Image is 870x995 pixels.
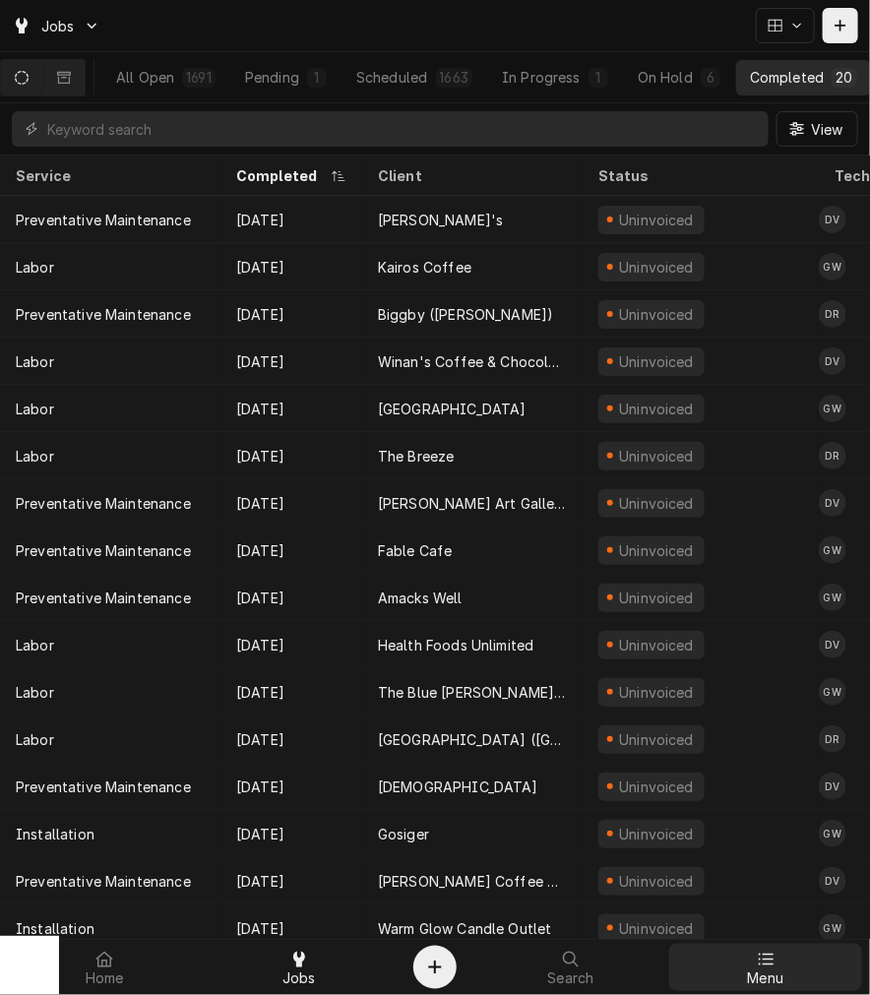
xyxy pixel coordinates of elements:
[819,536,846,564] div: Graham Wick's Avatar
[16,446,54,466] div: Labor
[378,540,453,561] div: Fable Cafe
[440,67,469,88] div: 1663
[16,351,54,372] div: Labor
[819,867,846,895] div: Dane Vagedes's Avatar
[378,824,429,844] div: Gosiger
[819,489,846,517] div: DV
[592,67,604,88] div: 1
[819,584,846,611] div: Graham Wick's Avatar
[819,725,846,753] div: Damon Rinehart's Avatar
[220,385,362,432] div: [DATE]
[220,904,362,952] div: [DATE]
[220,668,362,715] div: [DATE]
[617,493,697,514] div: Uninvoiced
[819,725,846,753] div: DR
[16,165,201,186] div: Service
[282,971,316,987] span: Jobs
[819,206,846,233] div: DV
[47,111,759,147] input: Keyword search
[220,810,362,857] div: [DATE]
[16,682,54,703] div: Labor
[378,446,455,466] div: The Breeze
[748,971,784,987] span: Menu
[819,347,846,375] div: Dane Vagedes's Avatar
[819,584,846,611] div: GW
[474,944,667,991] a: Search
[617,871,697,892] div: Uninvoiced
[819,489,846,517] div: Dane Vagedes's Avatar
[378,588,463,608] div: Amacks Well
[378,165,563,186] div: Client
[4,10,108,42] a: Go to Jobs
[836,67,852,88] div: 20
[750,67,824,88] div: Completed
[819,678,846,706] div: GW
[378,351,567,372] div: Winan's Coffee & Chocolate ([PERSON_NAME])
[220,857,362,904] div: [DATE]
[220,290,362,338] div: [DATE]
[378,304,554,325] div: Biggby ([PERSON_NAME])
[16,777,191,797] div: Preventative Maintenance
[617,682,697,703] div: Uninvoiced
[245,67,299,88] div: Pending
[669,944,862,991] a: Menu
[378,635,534,655] div: Health Foods Unlimited
[705,67,716,88] div: 6
[819,678,846,706] div: Graham Wick's Avatar
[378,399,527,419] div: [GEOGRAPHIC_DATA]
[617,210,697,230] div: Uninvoiced
[819,820,846,847] div: Graham Wick's Avatar
[356,67,427,88] div: Scheduled
[378,871,567,892] div: [PERSON_NAME] Coffee & Gelato
[86,971,124,987] span: Home
[819,442,846,469] div: DR
[819,347,846,375] div: DV
[378,918,552,939] div: Warm Glow Candle Outlet
[819,253,846,280] div: GW
[617,824,697,844] div: Uninvoiced
[16,918,94,939] div: Installation
[617,257,697,278] div: Uninvoiced
[16,824,94,844] div: Installation
[16,635,54,655] div: Labor
[378,257,471,278] div: Kairos Coffee
[8,944,201,991] a: Home
[16,304,191,325] div: Preventative Maintenance
[617,540,697,561] div: Uninvoiced
[807,119,847,140] span: View
[220,243,362,290] div: [DATE]
[598,165,799,186] div: Status
[819,442,846,469] div: Damon Rinehart's Avatar
[617,588,697,608] div: Uninvoiced
[236,165,327,186] div: Completed
[819,536,846,564] div: GW
[220,715,362,763] div: [DATE]
[220,621,362,668] div: [DATE]
[548,971,594,987] span: Search
[203,944,396,991] a: Jobs
[116,67,174,88] div: All Open
[819,914,846,942] div: Graham Wick's Avatar
[617,351,697,372] div: Uninvoiced
[617,304,697,325] div: Uninvoiced
[638,67,693,88] div: On Hold
[220,479,362,527] div: [DATE]
[16,493,191,514] div: Preventative Maintenance
[819,773,846,800] div: DV
[311,67,323,88] div: 1
[819,206,846,233] div: Dane Vagedes's Avatar
[220,527,362,574] div: [DATE]
[378,682,567,703] div: The Blue [PERSON_NAME] Cafe
[617,918,697,939] div: Uninvoiced
[819,395,846,422] div: GW
[16,399,54,419] div: Labor
[413,946,457,989] button: Create Object
[220,338,362,385] div: [DATE]
[819,631,846,658] div: DV
[617,399,697,419] div: Uninvoiced
[16,540,191,561] div: Preventative Maintenance
[16,257,54,278] div: Labor
[617,729,697,750] div: Uninvoiced
[220,763,362,810] div: [DATE]
[186,67,212,88] div: 1691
